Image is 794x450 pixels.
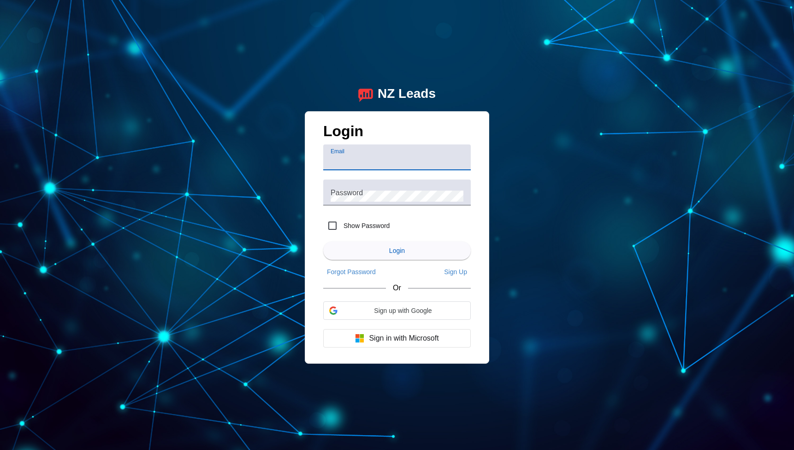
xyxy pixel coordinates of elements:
[393,284,401,292] span: Or
[323,329,471,348] button: Sign in with Microsoft
[331,188,363,196] mat-label: Password
[444,268,467,276] span: Sign Up
[358,86,436,102] a: logoNZ Leads
[358,86,373,102] img: logo
[323,301,471,320] div: Sign up with Google
[327,268,376,276] span: Forgot Password
[323,241,471,260] button: Login
[378,86,436,102] div: NZ Leads
[355,334,364,343] img: Microsoft logo
[331,148,344,154] mat-label: Email
[342,221,390,230] label: Show Password
[389,247,405,254] span: Login
[341,307,465,314] span: Sign up with Google
[323,123,471,144] h1: Login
